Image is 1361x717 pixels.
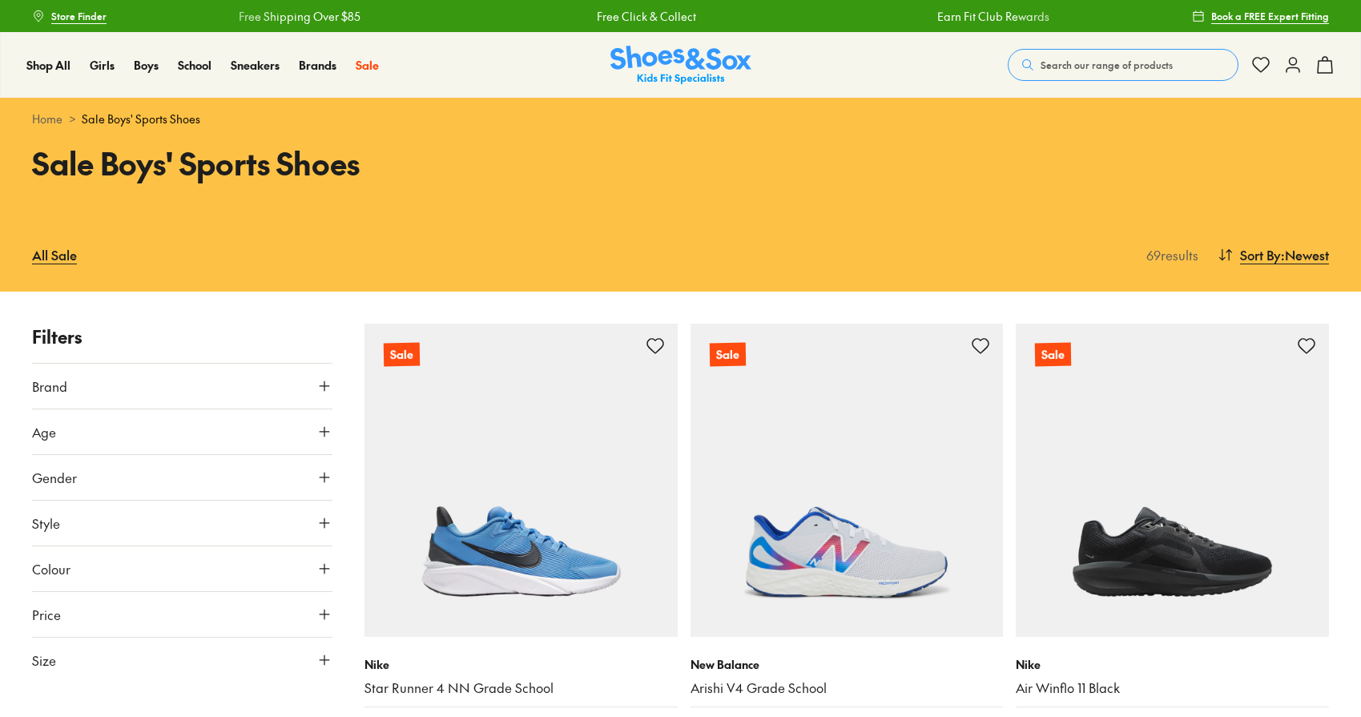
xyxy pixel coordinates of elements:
[709,343,745,367] p: Sale
[1035,343,1071,367] p: Sale
[90,57,115,73] span: Girls
[231,57,280,74] a: Sneakers
[32,592,332,637] button: Price
[32,409,332,454] button: Age
[178,57,211,74] a: School
[232,8,354,25] a: Free Shipping Over $85
[32,514,60,533] span: Style
[356,57,379,74] a: Sale
[364,656,678,673] p: Nike
[90,57,115,74] a: Girls
[384,343,420,367] p: Sale
[610,46,751,85] img: SNS_Logo_Responsive.svg
[1192,2,1329,30] a: Book a FREE Expert Fitting
[134,57,159,74] a: Boys
[32,422,56,441] span: Age
[1016,679,1329,697] a: Air Winflo 11 Black
[299,57,336,73] span: Brands
[691,324,1004,637] a: Sale
[32,638,332,683] button: Size
[1016,324,1329,637] a: Sale
[32,559,70,578] span: Colour
[299,57,336,74] a: Brands
[26,57,70,74] a: Shop All
[32,364,332,409] button: Brand
[1008,49,1238,81] button: Search our range of products
[590,8,690,25] a: Free Click & Collect
[32,111,1329,127] div: >
[134,57,159,73] span: Boys
[32,237,77,272] a: All Sale
[32,501,332,546] button: Style
[1240,245,1281,264] span: Sort By
[32,111,62,127] a: Home
[32,2,107,30] a: Store Finder
[1041,58,1173,72] span: Search our range of products
[82,111,200,127] span: Sale Boys' Sports Shoes
[691,679,1004,697] a: Arishi V4 Grade School
[691,656,1004,673] p: New Balance
[32,605,61,624] span: Price
[1218,237,1329,272] button: Sort By:Newest
[32,324,332,350] p: Filters
[231,57,280,73] span: Sneakers
[32,468,77,487] span: Gender
[364,324,678,637] a: Sale
[32,377,67,396] span: Brand
[178,57,211,73] span: School
[1140,245,1198,264] p: 69 results
[32,546,332,591] button: Colour
[1211,9,1329,23] span: Book a FREE Expert Fitting
[26,57,70,73] span: Shop All
[931,8,1043,25] a: Earn Fit Club Rewards
[32,651,56,670] span: Size
[610,46,751,85] a: Shoes & Sox
[1281,245,1329,264] span: : Newest
[32,455,332,500] button: Gender
[356,57,379,73] span: Sale
[364,679,678,697] a: Star Runner 4 NN Grade School
[51,9,107,23] span: Store Finder
[1016,656,1329,673] p: Nike
[32,140,662,186] h1: Sale Boys' Sports Shoes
